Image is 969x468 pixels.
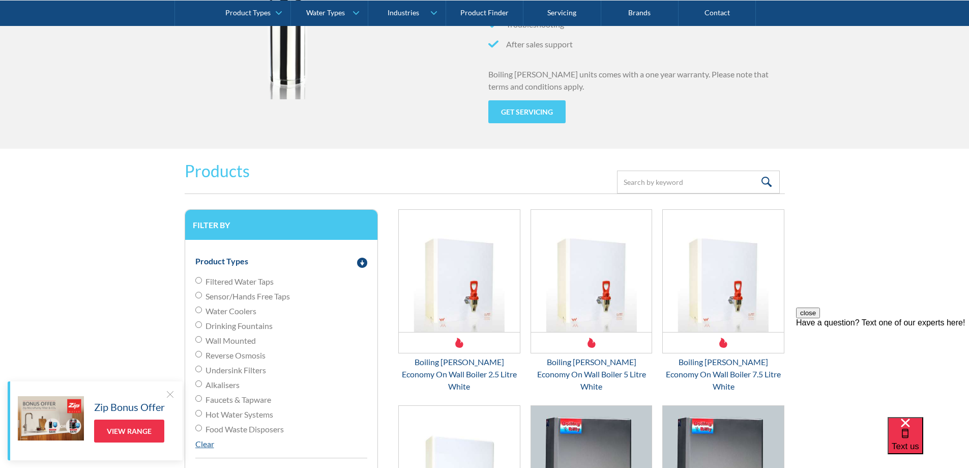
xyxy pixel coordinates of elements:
iframe: podium webchat widget bubble [888,417,969,468]
div: Boiling [PERSON_NAME] Economy On Wall Boiler 5 Litre White [531,356,653,393]
a: Get servicing [488,100,566,123]
a: View Range [94,420,164,443]
input: Undersink Filters [195,366,202,372]
span: Food Waste Disposers [205,423,284,435]
input: Drinking Fountains [195,321,202,328]
img: Boiling Billy Economy On Wall Boiler 5 Litre White [531,210,652,332]
img: Boiling Billy Economy On Wall Boiler 7.5 Litre White [663,210,784,332]
div: Boiling [PERSON_NAME] Economy On Wall Boiler 7.5 Litre White [662,356,784,393]
span: Reverse Osmosis [205,349,266,362]
p: Boiling [PERSON_NAME] units comes with a one year warranty. Please note that terms and conditions... [488,68,784,93]
div: Product Types [225,8,271,17]
h3: Filter by [193,220,370,230]
input: Hot Water Systems [195,410,202,417]
img: Zip Bonus Offer [18,396,84,441]
span: Filtered Water Taps [205,276,274,288]
input: Sensor/Hands Free Taps [195,292,202,298]
a: Boiling Billy Economy On Wall Boiler 7.5 Litre WhiteBoiling [PERSON_NAME] Economy On Wall Boiler ... [662,209,784,393]
a: Boiling Billy Economy On Wall Boiler 5 Litre WhiteBoiling [PERSON_NAME] Economy On Wall Boiler 5 ... [531,209,653,393]
span: Wall Mounted [205,335,256,347]
div: Product Types [195,255,248,267]
div: Industries [388,8,419,17]
span: Hot Water Systems [205,408,273,421]
span: Water Coolers [205,305,256,317]
img: Boiling Billy Economy On Wall Boiler 2.5 Litre White [399,210,520,332]
span: Faucets & Tapware [205,394,271,406]
iframe: podium webchat widget prompt [796,308,969,430]
a: Boiling Billy Economy On Wall Boiler 2.5 Litre WhiteBoiling [PERSON_NAME] Economy On Wall Boiler ... [398,209,520,393]
a: Clear [195,439,214,449]
input: Food Waste Disposers [195,425,202,431]
h5: Zip Bonus Offer [94,399,165,415]
input: Water Coolers [195,307,202,313]
span: Drinking Fountains [205,320,273,332]
div: Water Types [306,8,345,17]
input: Reverse Osmosis [195,351,202,357]
div: Boiling [PERSON_NAME] Economy On Wall Boiler 2.5 Litre White [398,356,520,393]
input: Filtered Water Taps [195,277,202,284]
li: After sales support [488,38,784,50]
input: Alkalisers [195,380,202,387]
span: Sensor/Hands Free Taps [205,290,290,302]
span: Alkalisers [205,379,240,391]
input: Faucets & Tapware [195,395,202,402]
input: Wall Mounted [195,336,202,343]
span: Undersink Filters [205,364,266,376]
h2: Products [185,159,250,183]
input: Search by keyword [617,171,780,194]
